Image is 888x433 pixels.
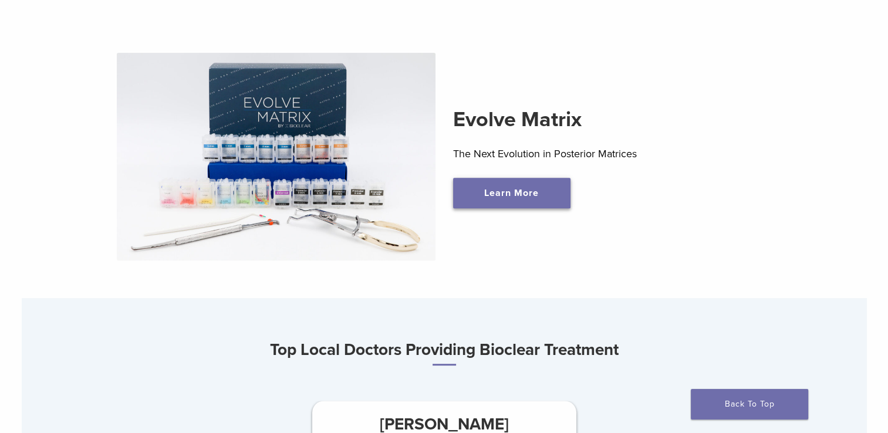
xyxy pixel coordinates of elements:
a: Back To Top [691,389,808,420]
a: Learn More [453,178,570,208]
h3: Top Local Doctors Providing Bioclear Treatment [22,336,867,366]
h2: Evolve Matrix [453,106,772,134]
p: The Next Evolution in Posterior Matrices [453,145,772,163]
img: Evolve Matrix [117,53,435,261]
